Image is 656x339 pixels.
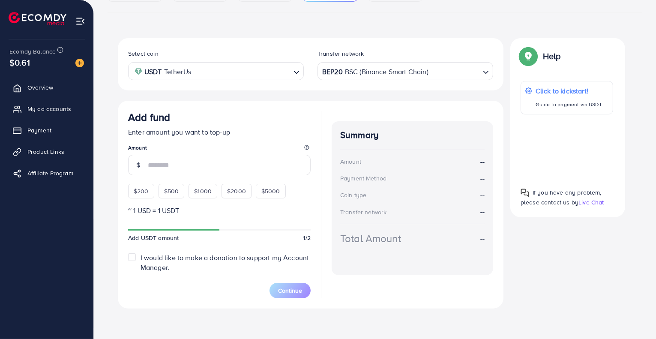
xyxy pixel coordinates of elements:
[521,189,529,197] img: Popup guide
[480,207,485,216] strong: --
[128,62,304,80] div: Search for option
[536,99,602,110] p: Guide to payment via USDT
[340,174,386,183] div: Payment Method
[480,234,485,243] strong: --
[345,66,428,78] span: BSC (Binance Smart Chain)
[128,144,311,155] legend: Amount
[9,47,56,56] span: Ecomdy Balance
[480,190,485,200] strong: --
[164,187,179,195] span: $500
[480,174,485,183] strong: --
[9,56,30,69] span: $0.61
[75,59,84,67] img: image
[194,187,212,195] span: $1000
[318,62,493,80] div: Search for option
[578,198,604,207] span: Live Chat
[429,65,479,78] input: Search for option
[27,169,73,177] span: Affiliate Program
[6,79,87,96] a: Overview
[340,157,361,166] div: Amount
[128,234,179,242] span: Add USDT amount
[620,300,650,333] iframe: Chat
[340,130,485,141] h4: Summary
[194,65,290,78] input: Search for option
[340,208,387,216] div: Transfer network
[270,283,311,298] button: Continue
[322,66,343,78] strong: BEP20
[303,234,311,242] span: 1/2
[144,66,162,78] strong: USDT
[128,111,170,123] h3: Add fund
[278,286,302,295] span: Continue
[536,86,602,96] p: Click to kickstart!
[27,105,71,113] span: My ad accounts
[128,205,311,216] p: ~ 1 USD = 1 USDT
[27,126,51,135] span: Payment
[480,157,485,167] strong: --
[318,49,364,58] label: Transfer network
[128,127,311,137] p: Enter amount you want to top-up
[521,48,536,64] img: Popup guide
[134,187,149,195] span: $200
[27,83,53,92] span: Overview
[6,143,87,160] a: Product Links
[340,191,366,199] div: Coin type
[340,231,401,246] div: Total Amount
[521,188,602,207] span: If you have any problem, please contact us by
[141,253,309,272] span: I would like to make a donation to support my Account Manager.
[9,12,66,25] img: logo
[227,187,246,195] span: $2000
[6,165,87,182] a: Affiliate Program
[27,147,64,156] span: Product Links
[261,187,280,195] span: $5000
[135,68,142,75] img: coin
[543,51,561,61] p: Help
[6,100,87,117] a: My ad accounts
[6,122,87,139] a: Payment
[75,16,85,26] img: menu
[164,66,191,78] span: TetherUs
[128,49,159,58] label: Select coin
